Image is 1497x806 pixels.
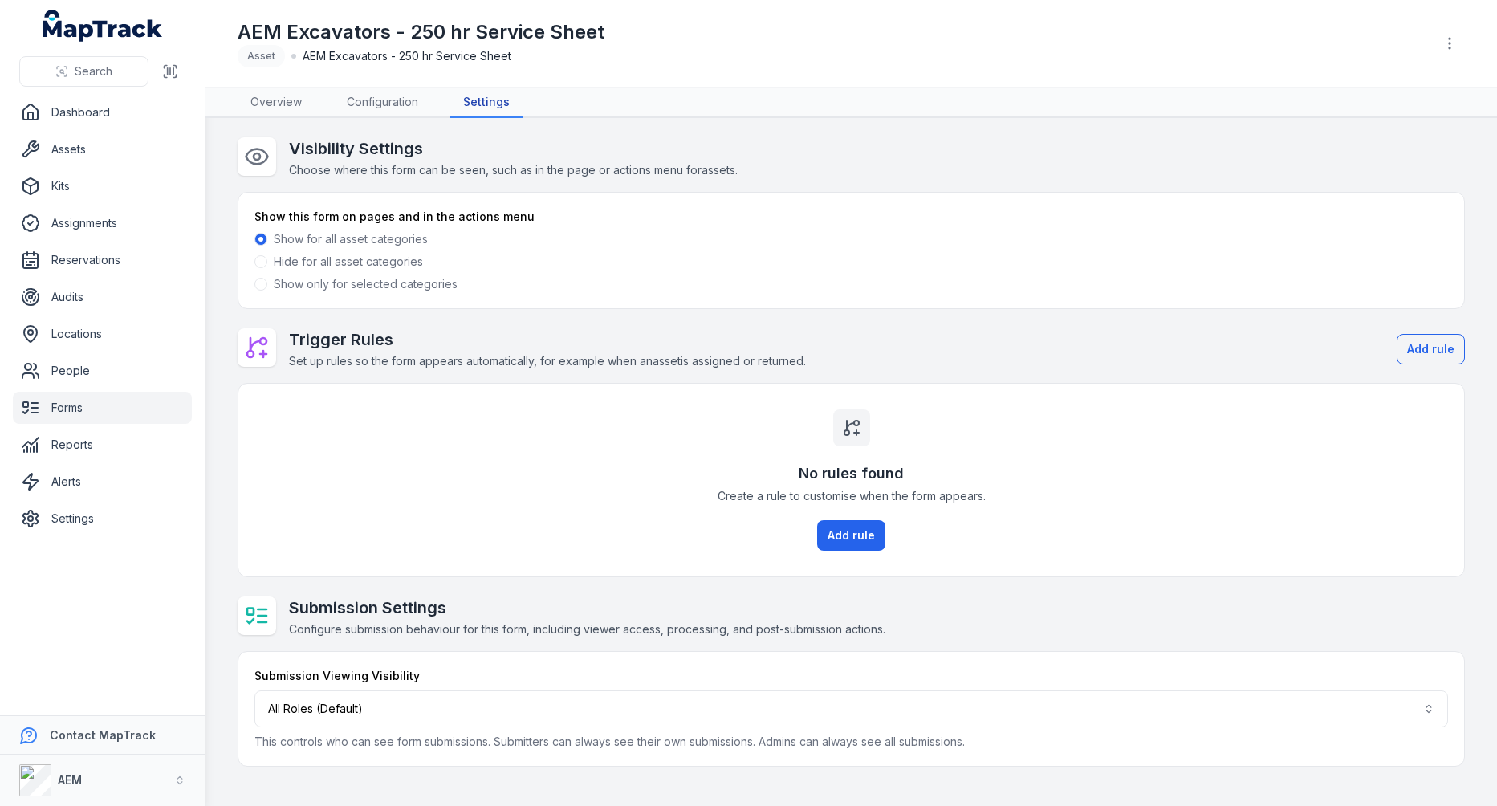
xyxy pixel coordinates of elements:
span: AEM Excavators - 250 hr Service Sheet [303,48,511,64]
a: Settings [13,503,192,535]
a: Overview [238,88,315,118]
span: Configure submission behaviour for this form, including viewer access, processing, and post-submi... [289,622,885,636]
button: All Roles (Default) [254,690,1448,727]
span: Set up rules so the form appears automatically, for example when an asset is assigned or returned. [289,354,806,368]
a: Dashboard [13,96,192,128]
p: This controls who can see form submissions. Submitters can always see their own submissions. Admi... [254,734,1448,750]
a: Configuration [334,88,431,118]
label: Hide for all asset categories [274,254,423,270]
h3: No rules found [799,462,904,485]
span: Search [75,63,112,79]
h2: Trigger Rules [289,328,806,351]
a: Assignments [13,207,192,239]
button: Search [19,56,148,87]
a: Reports [13,429,192,461]
strong: AEM [58,773,82,787]
a: Kits [13,170,192,202]
h1: AEM Excavators - 250 hr Service Sheet [238,19,604,45]
label: Show for all asset categories [274,231,428,247]
button: Add rule [1397,334,1465,364]
h2: Visibility Settings [289,137,738,160]
span: Create a rule to customise when the form appears. [718,488,986,504]
a: Alerts [13,466,192,498]
h2: Submission Settings [289,596,885,619]
a: Forms [13,392,192,424]
a: Assets [13,133,192,165]
label: Show only for selected categories [274,276,458,292]
a: Locations [13,318,192,350]
span: Choose where this form can be seen, such as in the page or actions menu for assets . [289,163,738,177]
label: Submission Viewing Visibility [254,668,420,684]
label: Show this form on pages and in the actions menu [254,209,535,225]
a: Reservations [13,244,192,276]
a: Audits [13,281,192,313]
button: Add rule [817,520,885,551]
a: Settings [450,88,523,118]
div: Asset [238,45,285,67]
strong: Contact MapTrack [50,728,156,742]
a: MapTrack [43,10,163,42]
a: People [13,355,192,387]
